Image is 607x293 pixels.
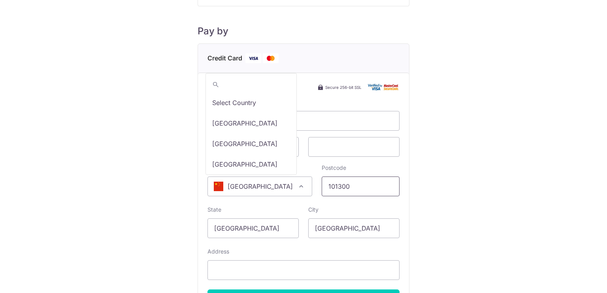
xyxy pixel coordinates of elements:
[207,206,221,214] label: State
[325,84,362,90] span: Secure 256-bit SSL
[368,84,400,90] img: Card secure
[206,133,296,154] li: [GEOGRAPHIC_DATA]
[207,53,242,63] span: Credit Card
[245,53,261,63] img: Visa
[208,177,312,196] span: China
[206,113,296,133] li: [GEOGRAPHIC_DATA]
[315,142,393,152] iframe: Secure card security code input frame
[322,164,346,172] label: Postcode
[207,248,229,255] label: Address
[214,116,393,126] iframe: Secure card number input frame
[198,25,409,37] h5: Pay by
[308,206,319,214] label: City
[263,53,279,63] img: Mastercard
[206,92,296,113] li: Select Country
[206,154,296,175] li: [GEOGRAPHIC_DATA]
[322,177,400,196] input: Example 123456
[207,177,312,196] span: China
